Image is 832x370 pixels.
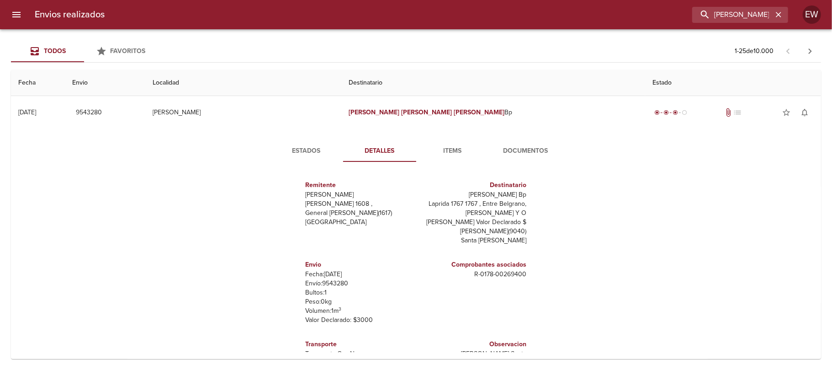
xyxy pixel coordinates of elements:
[306,270,413,279] p: Fecha: [DATE]
[341,70,645,96] th: Destinatario
[652,108,689,117] div: En viaje
[663,110,669,115] span: radio_button_checked
[495,145,557,157] span: Documentos
[35,7,105,22] h6: Envios realizados
[276,145,338,157] span: Estados
[306,209,413,218] p: General [PERSON_NAME] ( 1617 )
[420,236,527,245] p: Santa [PERSON_NAME]
[306,316,413,325] p: Valor Declarado: $ 3000
[306,190,413,199] p: [PERSON_NAME]
[145,70,342,96] th: Localidad
[803,5,821,24] div: Abrir información de usuario
[349,145,411,157] span: Detalles
[733,108,742,117] span: No tiene pedido asociado
[422,145,484,157] span: Items
[799,40,821,62] span: Pagina siguiente
[349,108,399,116] em: [PERSON_NAME]
[306,306,413,316] p: Volumen: 1 m
[306,180,413,190] h6: Remitente
[401,108,452,116] em: [PERSON_NAME]
[65,70,145,96] th: Envio
[673,110,678,115] span: radio_button_checked
[735,47,774,56] p: 1 - 25 de 10.000
[777,103,795,122] button: Agregar a favoritos
[724,108,733,117] span: Tiene documentos adjuntos
[306,260,413,270] h6: Envio
[339,306,342,312] sup: 3
[454,108,504,116] em: [PERSON_NAME]
[654,110,660,115] span: radio_button_checked
[420,339,527,349] h6: Observacion
[420,180,527,190] h6: Destinatario
[111,47,146,55] span: Favoritos
[306,288,413,297] p: Bultos: 1
[782,108,791,117] span: star_border
[341,96,645,129] td: Bp
[645,70,821,96] th: Estado
[145,96,342,129] td: [PERSON_NAME]
[72,104,106,121] button: 9543280
[420,260,527,270] h6: Comprobantes asociados
[270,140,562,162] div: Tabs detalle de guia
[306,199,413,209] p: [PERSON_NAME] 1608 ,
[420,199,527,227] p: Laprida 1767 1767 , Entre Belgrano, [PERSON_NAME] Y O [PERSON_NAME] Valor Declarado $
[76,107,102,118] span: 9543280
[420,270,527,279] p: R - 0178 - 00269400
[11,40,157,62] div: Tabs Envios
[420,349,527,368] p: [PERSON_NAME] Santa [PERSON_NAME]
[692,7,773,23] input: buscar
[306,297,413,306] p: Peso: 0 kg
[18,108,36,116] div: [DATE]
[682,110,687,115] span: radio_button_unchecked
[5,4,27,26] button: menu
[777,46,799,55] span: Pagina anterior
[11,70,65,96] th: Fecha
[306,279,413,288] p: Envío: 9543280
[306,339,413,349] h6: Transporte
[306,349,413,359] p: Transporte: Oro Negro
[800,108,809,117] span: notifications_none
[803,5,821,24] div: EW
[420,190,527,199] p: [PERSON_NAME] Bp
[44,47,66,55] span: Todos
[795,103,814,122] button: Activar notificaciones
[420,227,527,236] p: [PERSON_NAME] ( 9040 )
[306,218,413,227] p: [GEOGRAPHIC_DATA]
